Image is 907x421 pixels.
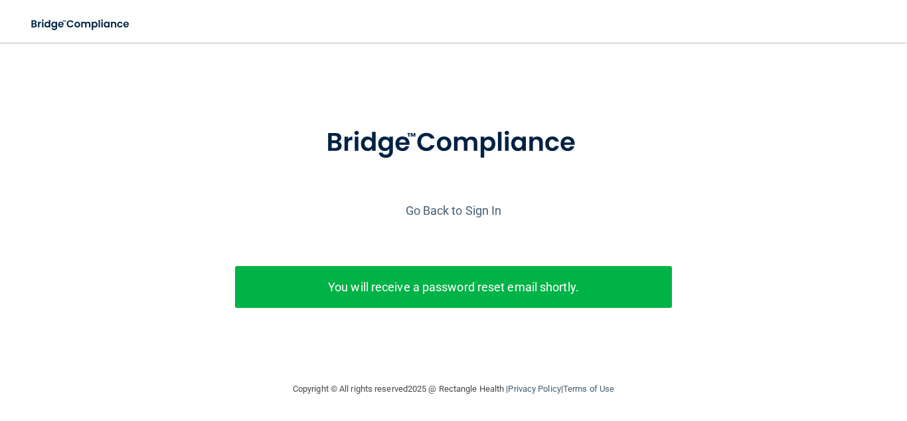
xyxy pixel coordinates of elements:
[299,108,608,178] img: bridge_compliance_login_screen.278c3ca4.svg
[211,368,696,410] div: Copyright © All rights reserved 2025 @ Rectangle Health | |
[508,384,560,394] a: Privacy Policy
[20,11,142,38] img: bridge_compliance_login_screen.278c3ca4.svg
[563,384,614,394] a: Terms of Use
[245,276,662,298] p: You will receive a password reset email shortly.
[406,204,502,217] a: Go Back to Sign In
